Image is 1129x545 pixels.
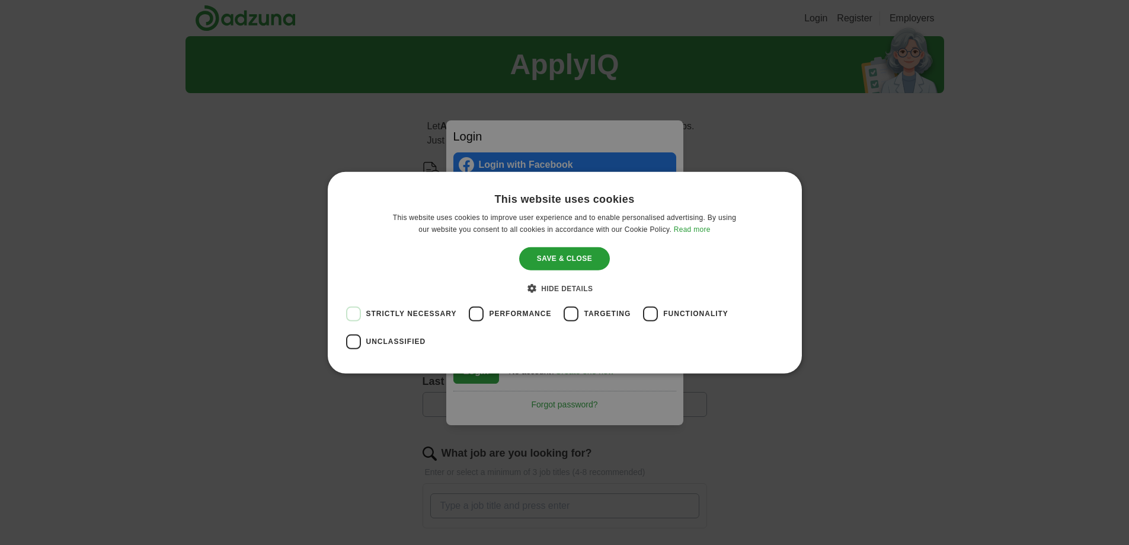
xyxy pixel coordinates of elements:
[494,192,634,206] div: This website uses cookies
[674,225,711,234] a: Read more, opens a new window
[536,282,593,294] div: Hide details
[663,308,728,319] span: Functionality
[328,171,802,373] div: Cookie consent dialog
[584,308,631,319] span: Targeting
[519,247,610,270] div: Save & Close
[393,213,736,234] span: This website uses cookies to improve user experience and to enable personalised advertising. By u...
[489,308,551,319] span: Performance
[541,285,593,293] span: Hide details
[366,336,426,347] span: Unclassified
[366,308,457,319] span: Strictly necessary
